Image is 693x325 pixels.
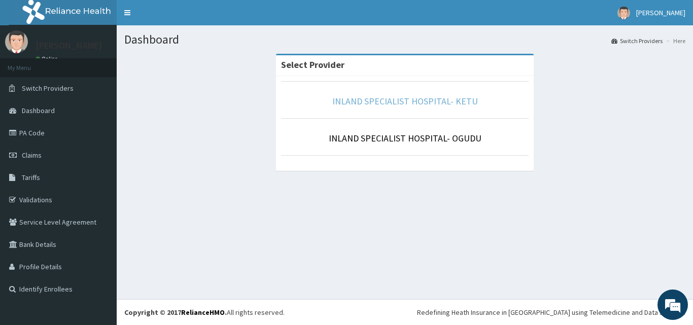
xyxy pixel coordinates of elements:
a: RelianceHMO [181,308,225,317]
span: Dashboard [22,106,55,115]
footer: All rights reserved. [117,299,693,325]
h1: Dashboard [124,33,685,46]
a: INLAND SPECIALIST HOSPITAL- KETU [332,95,478,107]
img: User Image [5,30,28,53]
a: INLAND SPECIALIST HOSPITAL- OGUDU [329,132,481,144]
span: Switch Providers [22,84,74,93]
a: Online [36,55,60,62]
li: Here [664,37,685,45]
span: Tariffs [22,173,40,182]
p: [PERSON_NAME] [36,41,102,50]
span: [PERSON_NAME] [636,8,685,17]
a: Switch Providers [611,37,663,45]
img: User Image [617,7,630,19]
strong: Copyright © 2017 . [124,308,227,317]
strong: Select Provider [281,59,344,70]
div: Redefining Heath Insurance in [GEOGRAPHIC_DATA] using Telemedicine and Data Science! [417,307,685,317]
span: Claims [22,151,42,160]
